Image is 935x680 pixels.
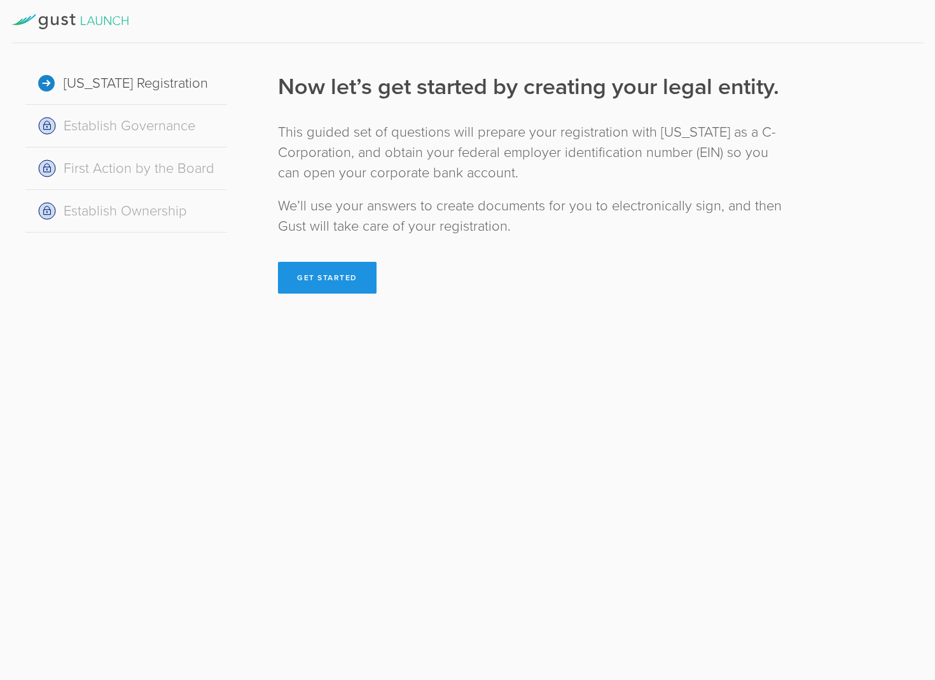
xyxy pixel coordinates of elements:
[25,190,227,233] div: Establish Ownership
[278,122,789,183] div: This guided set of questions will prepare your registration with [US_STATE] as a C-Corporation, a...
[25,62,227,105] div: [US_STATE] Registration
[25,105,227,147] div: Establish Governance
[25,147,227,190] div: First Action by the Board
[278,196,789,236] div: We’ll use your answers to create documents for you to electronically sign, and then Gust will tak...
[278,71,789,103] div: Now let’s get started by creating your legal entity.
[871,581,935,642] iframe: Chat Widget
[278,262,377,294] button: Get Started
